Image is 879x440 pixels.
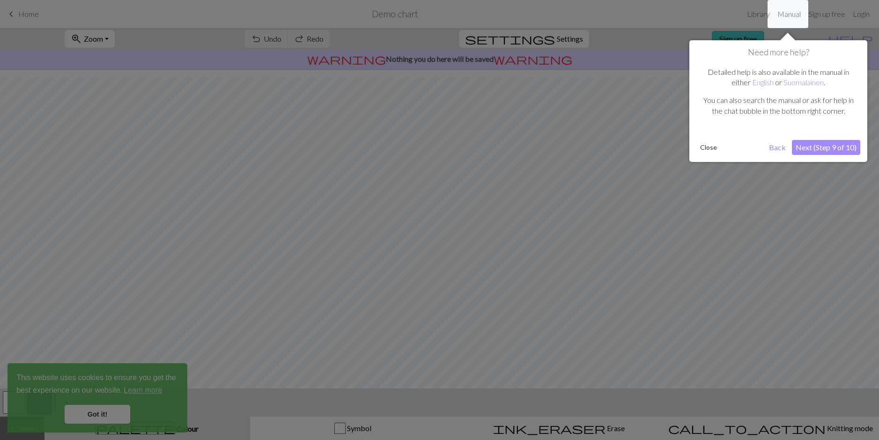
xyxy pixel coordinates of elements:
[783,78,824,87] a: Suomalainen
[752,78,774,87] a: English
[701,95,856,116] p: You can also search the manual or ask for help in the chat bubble in the bottom right corner.
[701,67,856,88] p: Detailed help is also available in the manual in either or .
[792,140,860,155] button: Next (Step 9 of 10)
[696,140,721,154] button: Close
[765,140,790,155] button: Back
[696,47,860,58] h1: Need more help?
[689,40,867,162] div: Need more help?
